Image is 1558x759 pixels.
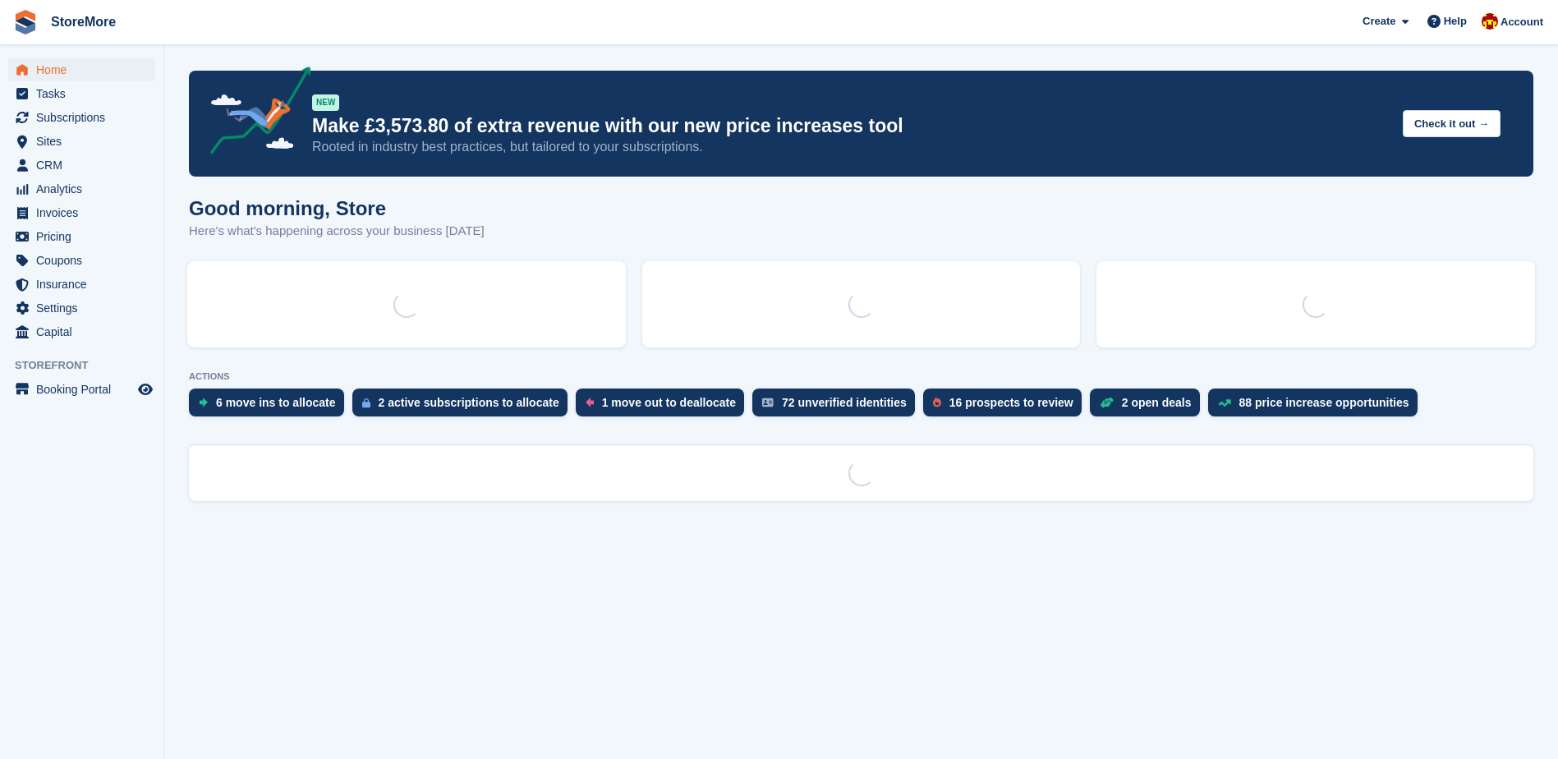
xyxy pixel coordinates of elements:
[602,396,736,409] div: 1 move out to deallocate
[1122,396,1192,409] div: 2 open deals
[8,378,155,401] a: menu
[1482,13,1498,30] img: Store More Team
[189,371,1533,382] p: ACTIONS
[576,389,752,425] a: 1 move out to deallocate
[36,177,135,200] span: Analytics
[1100,397,1114,408] img: deal-1b604bf984904fb50ccaf53a9ad4b4a5d6e5aea283cecdc64d6e3604feb123c2.svg
[8,225,155,248] a: menu
[8,82,155,105] a: menu
[36,58,135,81] span: Home
[36,201,135,224] span: Invoices
[36,106,135,129] span: Subscriptions
[1090,389,1208,425] a: 2 open deals
[36,82,135,105] span: Tasks
[933,398,941,407] img: prospect-51fa495bee0391a8d652442698ab0144808aea92771e9ea1ae160a38d050c398.svg
[36,225,135,248] span: Pricing
[1208,389,1426,425] a: 88 price increase opportunities
[8,201,155,224] a: menu
[923,389,1090,425] a: 16 prospects to review
[189,197,485,219] h1: Good morning, Store
[586,398,594,407] img: move_outs_to_deallocate_icon-f764333ba52eb49d3ac5e1228854f67142a1ed5810a6f6cc68b1a99e826820c5.svg
[36,154,135,177] span: CRM
[762,398,774,407] img: verify_identity-adf6edd0f0f0b5bbfe63781bf79b02c33cf7c696d77639b501bdc392416b5a36.svg
[8,177,155,200] a: menu
[44,8,122,35] a: StoreMore
[36,249,135,272] span: Coupons
[8,320,155,343] a: menu
[352,389,576,425] a: 2 active subscriptions to allocate
[752,389,923,425] a: 72 unverified identities
[8,106,155,129] a: menu
[36,297,135,320] span: Settings
[8,58,155,81] a: menu
[136,379,155,399] a: Preview store
[8,273,155,296] a: menu
[216,396,336,409] div: 6 move ins to allocate
[8,249,155,272] a: menu
[312,94,339,111] div: NEW
[1403,110,1501,137] button: Check it out →
[1444,13,1467,30] span: Help
[362,398,370,408] img: active_subscription_to_allocate_icon-d502201f5373d7db506a760aba3b589e785aa758c864c3986d89f69b8ff3...
[1239,396,1409,409] div: 88 price increase opportunities
[13,10,38,34] img: stora-icon-8386f47178a22dfd0bd8f6a31ec36ba5ce8667c1dd55bd0f319d3a0aa187defe.svg
[36,130,135,153] span: Sites
[189,389,352,425] a: 6 move ins to allocate
[36,273,135,296] span: Insurance
[312,114,1390,138] p: Make £3,573.80 of extra revenue with our new price increases tool
[1363,13,1395,30] span: Create
[379,396,559,409] div: 2 active subscriptions to allocate
[15,357,163,374] span: Storefront
[36,378,135,401] span: Booking Portal
[8,130,155,153] a: menu
[8,154,155,177] a: menu
[1218,399,1231,407] img: price_increase_opportunities-93ffe204e8149a01c8c9dc8f82e8f89637d9d84a8eef4429ea346261dce0b2c0.svg
[36,320,135,343] span: Capital
[8,297,155,320] a: menu
[949,396,1073,409] div: 16 prospects to review
[189,222,485,241] p: Here's what's happening across your business [DATE]
[199,398,208,407] img: move_ins_to_allocate_icon-fdf77a2bb77ea45bf5b3d319d69a93e2d87916cf1d5bf7949dd705db3b84f3ca.svg
[782,396,907,409] div: 72 unverified identities
[196,67,311,160] img: price-adjustments-announcement-icon-8257ccfd72463d97f412b2fc003d46551f7dbcb40ab6d574587a9cd5c0d94...
[1501,14,1543,30] span: Account
[312,138,1390,156] p: Rooted in industry best practices, but tailored to your subscriptions.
